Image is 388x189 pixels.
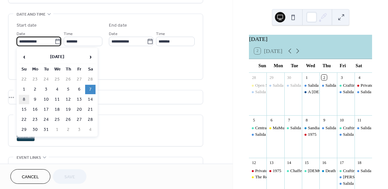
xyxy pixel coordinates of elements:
[255,89,307,95] div: Salida Theatre Project Load in
[17,31,25,37] span: Date
[302,132,319,137] div: 1975
[30,125,40,134] td: 30
[286,160,292,166] div: 14
[41,75,51,84] td: 24
[273,82,324,88] div: Salida Theatre Project load in
[251,160,257,166] div: 12
[286,75,292,80] div: 30
[254,59,270,72] div: Sun
[255,174,287,180] div: The ReMemberers
[308,125,354,131] div: Sandia Hearing Aid Center
[321,75,327,80] div: 2
[255,168,284,174] div: Private rehearsal
[251,75,257,80] div: 28
[355,89,372,95] div: Salida Theatre Project presents "Baby with the bath water"
[17,22,37,29] div: Start date
[249,168,266,174] div: Private rehearsal
[41,125,51,134] td: 31
[109,22,127,29] div: End date
[308,89,386,95] div: A [DEMOGRAPHIC_DATA] Board Meeting
[63,95,73,104] td: 12
[85,75,96,84] td: 28
[356,75,362,80] div: 4
[249,35,372,43] div: [DATE]
[52,75,62,84] td: 25
[156,31,165,37] span: Time
[255,125,309,131] div: Central [US_STATE] Humanist
[52,125,62,134] td: 1
[19,115,29,124] td: 22
[41,85,51,94] td: 3
[302,168,319,174] div: Shamanic Healing Circle with Sarah Sol
[284,82,302,88] div: Salida Theatre Project Rehearsal
[30,105,40,114] td: 16
[319,125,337,131] div: Salida Theatre Project presents "Baby with the bath water"
[52,95,62,104] td: 11
[249,82,266,88] div: Open Mic
[339,75,344,80] div: 3
[337,132,355,137] div: Salida Theatre Project presents "Baby with the bath water"
[319,82,337,88] div: Salida Theatre Project Rehearsal
[30,85,40,94] td: 2
[8,90,203,104] div: •••
[266,168,284,174] div: 1975
[270,59,287,72] div: Mon
[343,82,369,88] div: Crafting Circle
[337,82,355,88] div: Crafting Circle
[269,118,274,123] div: 6
[74,105,84,114] td: 20
[41,105,51,114] td: 17
[308,82,364,88] div: Salida Theatre Project Rehearsal
[318,59,335,72] div: Thu
[321,160,327,166] div: 16
[17,154,41,161] span: Event links
[302,125,319,131] div: Sandia Hearing Aid Center
[249,125,266,131] div: Central Colorado Humanist
[273,168,281,174] div: 1975
[30,75,40,84] td: 23
[52,105,62,114] td: 18
[356,118,362,123] div: 11
[251,118,257,123] div: 5
[337,181,355,186] div: Salida Moth
[284,168,302,174] div: Chaffee County Women Who Care
[339,118,344,123] div: 10
[17,11,45,18] span: Date and time
[321,118,327,123] div: 9
[255,132,356,137] div: Salida Theatre Project presents "Baby with the bath water"
[52,115,62,124] td: 25
[19,125,29,134] td: 29
[343,181,364,186] div: Salida Moth
[19,105,29,114] td: 15
[30,95,40,104] td: 9
[355,125,372,131] div: Salida Theatre Project presents "Baby with the bath water"
[249,132,266,137] div: Salida Theatre Project presents "Baby with the bath water"
[74,125,84,134] td: 3
[326,82,382,88] div: Salida Theatre Project Rehearsal
[302,89,319,95] div: A Church Board Meeting
[63,105,73,114] td: 19
[286,118,292,123] div: 7
[355,168,372,174] div: Salida Moth
[85,65,96,74] th: Sa
[249,89,266,95] div: Salida Theatre Project Load in
[85,95,96,104] td: 14
[30,65,40,74] th: Mo
[249,174,266,180] div: The ReMemberers
[85,85,96,94] td: 7
[19,85,29,94] td: 1
[339,160,344,166] div: 17
[19,95,29,104] td: 8
[337,174,355,180] div: Salida Moth dress rehearsal
[52,85,62,94] td: 4
[109,31,118,37] span: Date
[302,82,319,88] div: Salida Theatre Project Rehearsal
[41,95,51,104] td: 10
[63,65,73,74] th: Th
[85,115,96,124] td: 28
[85,50,95,63] span: ›
[22,174,39,181] span: Cancel
[64,31,73,37] span: Time
[290,168,350,174] div: Chaffee County Women Who Care
[304,160,309,166] div: 15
